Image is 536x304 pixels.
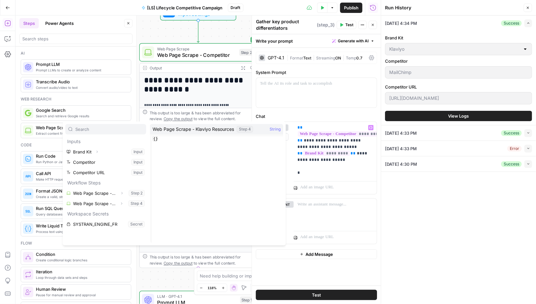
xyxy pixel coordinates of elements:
[341,54,346,61] span: |
[36,131,126,136] span: Extract content from web pages
[36,194,126,199] span: Create a valid, structured JSON object
[385,130,417,136] span: [DATE] 4:33 PM
[150,65,236,71] div: Output
[507,146,522,152] div: Error
[306,251,333,257] span: Add Message
[329,37,377,45] button: Generate with AI
[316,56,335,60] span: Streaming
[311,54,316,61] span: |
[65,219,146,229] button: Select variable SYSTRAN_ENGINE_FR
[256,113,377,120] label: Chat
[501,130,522,136] div: Success
[256,69,377,76] label: System Prompt
[36,61,126,68] span: Prompt LLM
[268,56,284,60] div: GPT-4.1
[385,20,417,26] span: [DATE] 4:34 PM
[36,251,126,257] span: Condition
[36,275,126,280] span: Loop through data sets and steps
[256,122,288,194] div: userDelete
[75,126,143,132] input: Search
[344,5,359,11] span: Publish
[385,35,532,41] label: Brand Kit
[157,51,236,59] span: Web Page Scrape - Competitor
[240,297,254,303] div: Step 1
[65,167,146,178] button: Select variable Competitor URL
[231,5,241,11] span: Draft
[36,124,126,131] span: Web Page Scrape
[65,198,146,209] button: Select variable Web Page Scrape - Klaviyo Resources
[287,54,290,61] span: |
[150,110,254,122] div: This output is too large & has been abbreviated for review. to view the full content.
[153,126,234,132] span: Web Page Scrape - Klaviyo Resources
[337,21,356,29] button: Test
[36,85,126,90] span: Convert audio/video to text
[340,3,362,13] button: Publish
[270,126,281,132] span: String
[208,285,217,290] span: 118%
[65,147,146,157] button: Select variable Brand Kit
[36,79,126,85] span: Transcribe Audio
[501,161,522,167] div: Success
[65,188,146,198] button: Select variable Web Page Scrape - Competitor
[21,50,131,56] div: Ai
[36,177,126,182] span: Make HTTP requests to external services
[65,136,146,147] p: Inputs
[338,38,369,44] span: Generate with AI
[36,68,126,73] span: Prompt LLMs to create or analyze content
[36,188,126,194] span: Format JSON
[19,18,39,28] button: Steps
[256,249,377,259] button: Add Message
[501,20,522,26] div: Success
[36,159,126,164] span: Run Python or JavaScript code blocks
[36,113,126,119] span: Search and retrieve Google results
[164,117,192,121] span: Copy the output
[21,240,131,246] div: Flow
[36,212,126,217] span: Query databases with SQL
[147,5,223,11] span: [LS] Lifecycle Competitive Campaign
[138,3,227,13] button: [LS] Lifecycle Competitive Campaign
[448,113,469,119] span: View Logs
[65,157,146,167] button: Select variable Competitor
[385,58,532,64] label: Competitor
[157,294,237,300] span: LLM · GPT-4.1
[150,254,254,266] div: This output is too large & has been abbreviated for review. to view the full content.
[41,18,78,28] button: Power Agents
[36,170,126,177] span: Call API
[22,36,130,42] input: Search steps
[385,84,532,90] label: Competitor URL
[36,257,126,263] span: Create conditional logic branches
[36,153,126,159] span: Run Code
[385,145,417,152] span: [DATE] 4:33 PM
[356,56,362,60] span: 0.7
[36,223,126,229] span: Write Liquid Text
[389,46,520,52] input: Klaviyo
[239,49,254,56] div: Step 2
[385,111,532,121] button: View Logs
[21,142,131,148] div: Code
[290,56,303,60] span: Format
[164,261,192,265] span: Copy the output
[266,124,288,131] button: user
[36,229,126,234] span: Process text using Liquid templating syntax
[36,292,126,298] span: Pause for manual review and approval
[21,96,131,102] div: Web research
[385,161,417,167] span: [DATE] 4:30 PM
[36,268,126,275] span: Iteration
[256,199,288,244] div: assistant
[197,20,199,43] g: Edge from start to step_2
[346,56,356,60] span: Temp
[335,56,341,60] span: ON
[139,2,257,20] div: Input Settings
[178,10,216,18] span: Input Settings
[266,133,288,141] button: Delete
[345,22,353,28] span: Test
[157,46,236,52] span: Web Page Scrape
[36,205,126,212] span: Run SQL Query
[36,107,126,113] span: Google Search
[252,34,381,47] div: Write your prompt
[65,209,146,219] p: Workspace Secrets
[237,126,253,132] div: Step 4
[312,292,321,298] span: Test
[36,286,126,292] span: Human Review
[256,290,377,300] button: Test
